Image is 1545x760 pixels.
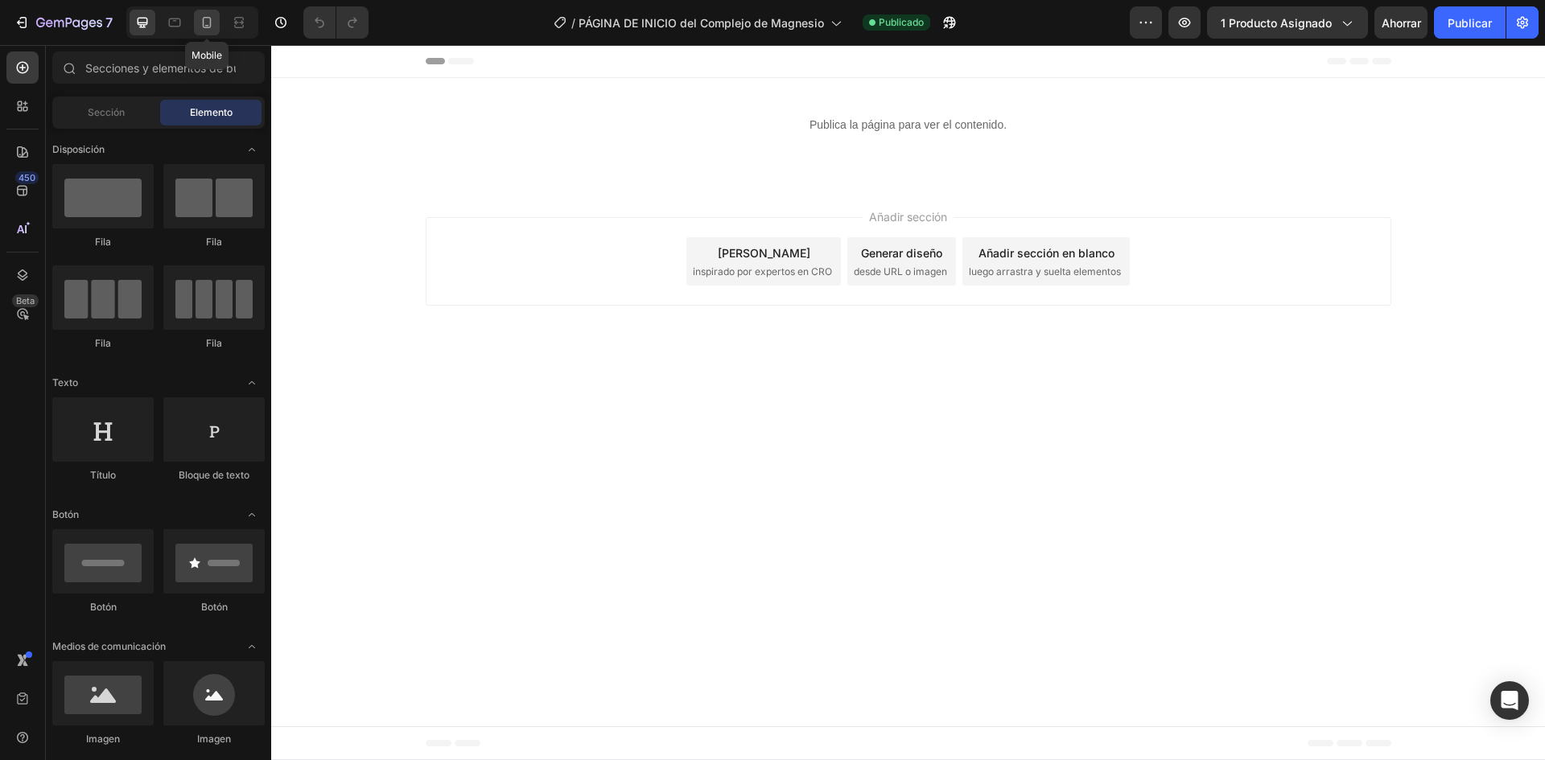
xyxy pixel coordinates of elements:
[538,73,735,86] font: Publica la página para ver el contenido.
[95,337,111,349] font: Fila
[239,634,265,659] span: Abrir palanca
[1221,16,1332,30] font: 1 producto asignado
[6,6,120,39] button: 7
[206,236,222,248] font: Fila
[698,220,850,232] font: luego arrastra y suelta elementos
[447,201,539,215] font: [PERSON_NAME]
[86,733,120,745] font: Imagen
[1490,681,1529,720] div: Abrir Intercom Messenger
[239,502,265,528] span: Abrir palanca
[239,137,265,162] span: Abrir palanca
[19,172,35,183] font: 450
[303,6,369,39] div: Deshacer/Rehacer
[583,220,676,232] font: desde URL o imagen
[590,201,671,215] font: Generar diseño
[52,508,79,520] font: Botón
[52,376,78,388] font: Texto
[179,469,249,481] font: Bloque de texto
[598,165,676,179] font: Añadir sección
[579,16,824,30] font: PÁGINA DE INICIO del Complejo de Magnesio
[95,236,111,248] font: Fila
[1434,6,1506,39] button: Publicar
[1448,16,1492,30] font: Publicar
[239,370,265,396] span: Abrir palanca
[879,16,924,28] font: Publicado
[88,106,125,118] font: Sección
[197,733,231,745] font: Imagen
[707,201,843,215] font: Añadir sección en blanco
[206,337,222,349] font: Fila
[16,295,35,306] font: Beta
[1374,6,1428,39] button: Ahorrar
[422,220,561,232] font: inspirado por expertos en CRO
[52,143,105,155] font: Disposición
[271,45,1545,760] iframe: Área de diseño
[571,16,575,30] font: /
[105,14,113,31] font: 7
[52,640,166,652] font: Medios de comunicación
[1382,16,1421,30] font: Ahorrar
[90,601,117,613] font: Botón
[1207,6,1368,39] button: 1 producto asignado
[90,469,116,481] font: Título
[201,601,228,613] font: Botón
[52,51,265,84] input: Secciones y elementos de búsqueda
[190,106,233,118] font: Elemento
